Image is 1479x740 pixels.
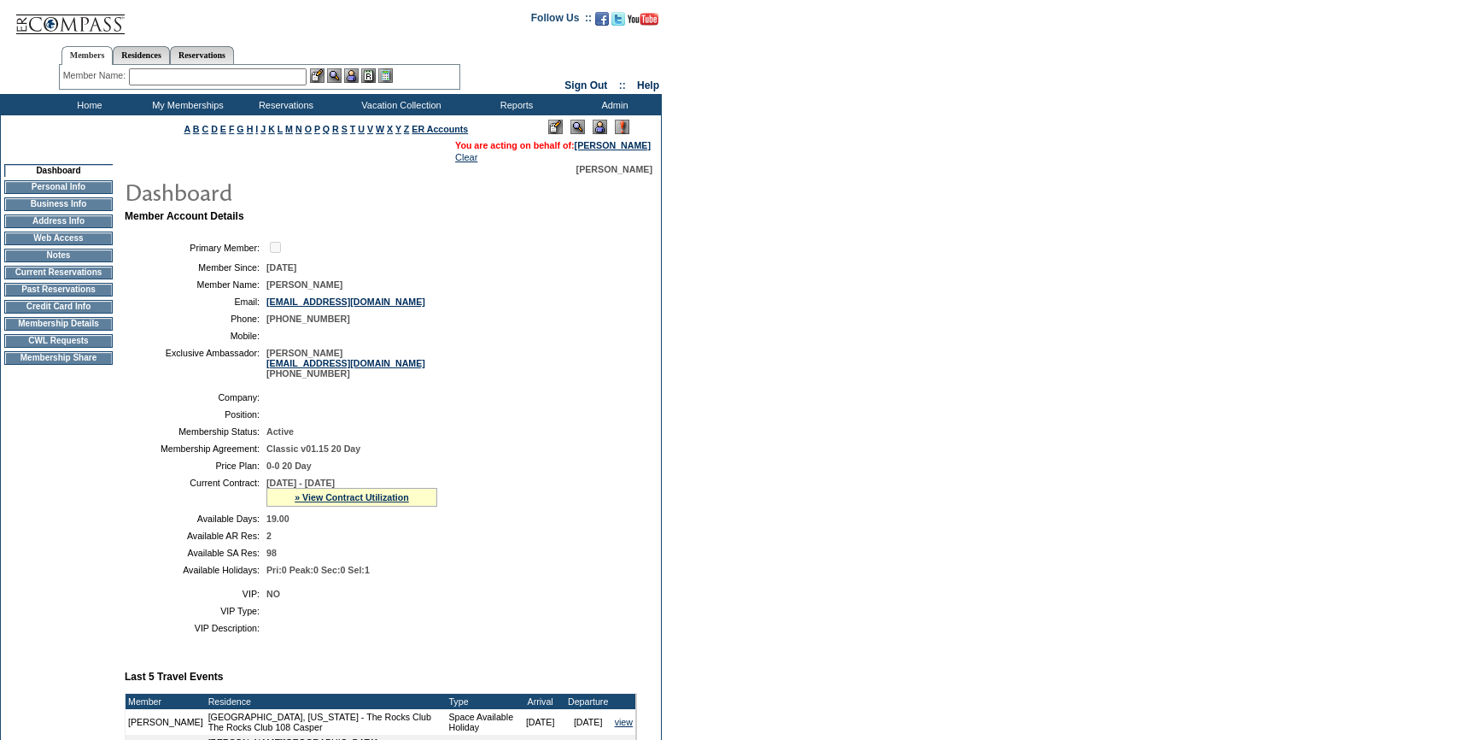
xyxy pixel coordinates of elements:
[446,694,516,709] td: Type
[517,709,564,735] td: [DATE]
[4,180,113,194] td: Personal Info
[229,124,235,134] a: F
[628,17,658,27] a: Subscribe to our YouTube Channel
[350,124,356,134] a: T
[378,68,393,83] img: b_calculator.gif
[255,124,258,134] a: I
[126,694,206,709] td: Member
[132,589,260,599] td: VIP:
[611,12,625,26] img: Follow us on Twitter
[220,124,226,134] a: E
[132,531,260,541] td: Available AR Res:
[4,317,113,331] td: Membership Details
[517,694,564,709] td: Arrival
[132,606,260,616] td: VIP Type:
[278,124,283,134] a: L
[564,709,612,735] td: [DATE]
[395,124,401,134] a: Y
[593,120,607,134] img: Impersonate
[266,589,280,599] span: NO
[132,331,260,341] td: Mobile:
[4,197,113,211] td: Business Info
[137,94,235,115] td: My Memberships
[266,279,342,290] span: [PERSON_NAME]
[285,124,293,134] a: M
[38,94,137,115] td: Home
[266,461,312,471] span: 0-0 20 Day
[266,358,425,368] a: [EMAIL_ADDRESS][DOMAIN_NAME]
[615,717,633,727] a: view
[4,232,113,245] td: Web Access
[615,120,629,134] img: Log Concern/Member Elevation
[4,334,113,348] td: CWL Requests
[412,124,468,134] a: ER Accounts
[202,124,208,134] a: C
[132,392,260,402] td: Company:
[323,124,330,134] a: Q
[266,514,289,524] span: 19.00
[132,548,260,558] td: Available SA Res:
[125,671,223,683] b: Last 5 Travel Events
[367,124,373,134] a: V
[637,79,659,91] a: Help
[548,120,563,134] img: Edit Mode
[575,140,651,150] a: [PERSON_NAME]
[266,443,360,454] span: Classic v01.15 20 Day
[531,10,592,31] td: Follow Us ::
[595,12,609,26] img: Become our fan on Facebook
[342,124,348,134] a: S
[295,492,409,502] a: » View Contract Utilization
[268,124,275,134] a: K
[266,348,425,379] span: [PERSON_NAME] [PHONE_NUMBER]
[4,249,113,262] td: Notes
[124,174,465,208] img: pgTtlDashboard.gif
[564,694,612,709] td: Departure
[266,297,425,307] a: [EMAIL_ADDRESS][DOMAIN_NAME]
[126,709,206,735] td: [PERSON_NAME]
[193,124,200,134] a: B
[266,548,277,558] span: 98
[564,94,662,115] td: Admin
[564,79,607,91] a: Sign Out
[619,79,626,91] span: ::
[332,124,339,134] a: R
[132,279,260,290] td: Member Name:
[132,565,260,575] td: Available Holidays:
[576,164,652,174] span: [PERSON_NAME]
[266,314,350,324] span: [PHONE_NUMBER]
[237,124,243,134] a: G
[132,409,260,420] td: Position:
[387,124,393,134] a: X
[465,94,564,115] td: Reports
[132,297,260,307] td: Email:
[206,709,447,735] td: [GEOGRAPHIC_DATA], [US_STATE] - The Rocks Club The Rocks Club 108 Casper
[132,514,260,524] td: Available Days:
[344,68,359,83] img: Impersonate
[361,68,376,83] img: Reservations
[446,709,516,735] td: Space Available Holiday
[628,13,658,26] img: Subscribe to our YouTube Channel
[266,565,370,575] span: Pri:0 Peak:0 Sec:0 Sel:1
[455,140,651,150] span: You are acting on behalf of:
[206,694,447,709] td: Residence
[4,351,113,365] td: Membership Share
[4,266,113,279] td: Current Reservations
[295,124,302,134] a: N
[132,623,260,633] td: VIP Description:
[61,46,114,65] a: Members
[63,68,129,83] div: Member Name:
[132,443,260,454] td: Membership Agreement:
[184,124,190,134] a: A
[132,314,260,324] td: Phone:
[4,300,113,314] td: Credit Card Info
[4,283,113,297] td: Past Reservations
[113,46,170,64] a: Residences
[376,124,384,134] a: W
[333,94,465,115] td: Vacation Collection
[211,124,218,134] a: D
[132,426,260,437] td: Membership Status:
[455,152,477,162] a: Clear
[266,262,296,273] span: [DATE]
[125,210,244,222] b: Member Account Details
[570,120,585,134] img: View Mode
